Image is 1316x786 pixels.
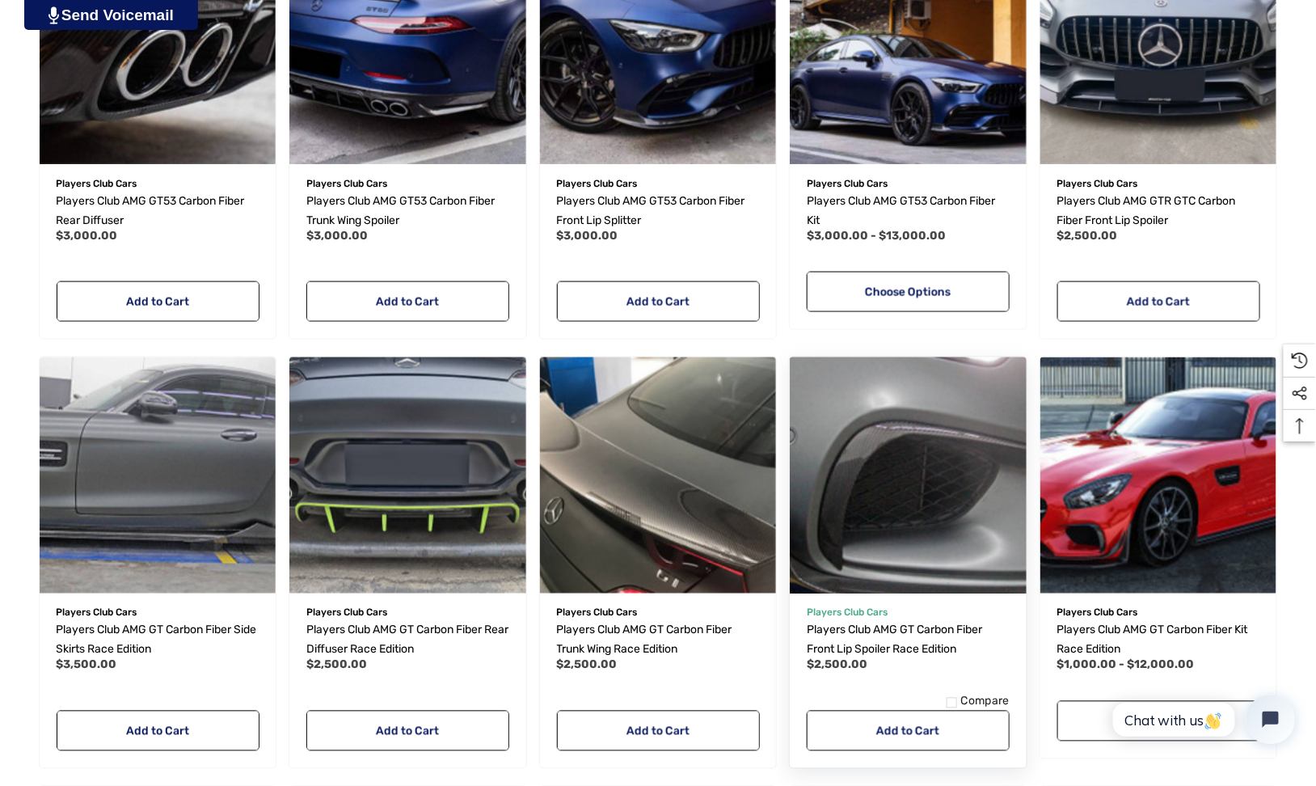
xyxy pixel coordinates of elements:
[961,695,1010,709] span: Compare
[807,621,1010,660] a: Players Club AMG GT Carbon Fiber Front Lip Spoiler Race Edition,$2,500.00
[1095,682,1309,758] iframe: Tidio Chat
[57,281,259,322] a: Add to Cart
[306,281,509,322] a: Add to Cart
[57,658,117,672] span: $3,500.00
[49,6,59,24] img: PjwhLS0gR2VuZXJhdG9yOiBHcmF2aXQuaW8gLS0+PHN2ZyB4bWxucz0iaHR0cDovL3d3dy53My5vcmcvMjAwMC9zdmciIHhtb...
[557,711,760,751] a: Add to Cart
[807,623,982,657] span: Players Club AMG GT Carbon Fiber Front Lip Spoiler Race Edition
[557,192,760,230] a: Players Club AMG GT53 Carbon Fiber Front Lip Splitter,$3,000.00
[57,229,118,243] span: $3,000.00
[557,623,732,657] span: Players Club AMG GT Carbon Fiber Trunk Wing Race Edition
[306,192,509,230] a: Players Club AMG GT53 Carbon Fiber Trunk Wing Spoiler,$3,000.00
[57,194,245,227] span: Players Club AMG GT53 Carbon Fiber Rear Diffuser
[40,357,276,594] a: Players Club AMG GT Carbon Fiber Side Skirts Race Edition,$3,500.00
[289,357,526,594] a: Players Club AMG GT Carbon Fiber Rear Diffuser Race Edition,$2,500.00
[807,194,995,227] span: Players Club AMG GT53 Carbon Fiber Kit
[289,357,526,594] img: AMG GT Rear Diffuser
[557,229,618,243] span: $3,000.00
[557,621,760,660] a: Players Club AMG GT Carbon Fiber Trunk Wing Race Edition,$2,500.00
[1292,353,1308,369] svg: Recently Viewed
[557,194,745,227] span: Players Club AMG GT53 Carbon Fiber Front Lip Splitter
[1057,701,1260,742] a: Choose Options
[306,602,509,623] p: Players Club Cars
[790,357,1027,594] a: Players Club AMG GT Carbon Fiber Front Lip Spoiler Race Edition,$2,500.00
[1057,173,1260,194] p: Players Club Cars
[1057,194,1236,227] span: Players Club AMG GTR GTC Carbon Fiber Front Lip Spoiler
[1057,602,1260,623] p: Players Club Cars
[807,192,1010,230] a: Players Club AMG GT53 Carbon Fiber Kit,Price range from $3,000.00 to $13,000.00
[306,658,367,672] span: $2,500.00
[306,173,509,194] p: Players Club Cars
[807,711,1010,751] a: Add to Cart
[540,357,777,594] img: AMG GT Trunk Wing Spoiler
[1057,623,1248,657] span: Players Club AMG GT Carbon Fiber Kit Race Edition
[306,623,508,657] span: Players Club AMG GT Carbon Fiber Rear Diffuser Race Edition
[807,229,946,243] span: $3,000.00 - $13,000.00
[306,194,495,227] span: Players Club AMG GT53 Carbon Fiber Trunk Wing Spoiler
[557,173,760,194] p: Players Club Cars
[557,658,618,672] span: $2,500.00
[306,229,368,243] span: $3,000.00
[57,173,259,194] p: Players Club Cars
[1057,281,1260,322] a: Add to Cart
[1057,192,1260,230] a: Players Club AMG GTR GTC Carbon Fiber Front Lip Spoiler,$2,500.00
[557,281,760,322] a: Add to Cart
[1057,229,1118,243] span: $2,500.00
[57,192,259,230] a: Players Club AMG GT53 Carbon Fiber Rear Diffuser,$3,000.00
[306,621,509,660] a: Players Club AMG GT Carbon Fiber Rear Diffuser Race Edition,$2,500.00
[807,658,867,672] span: $2,500.00
[807,602,1010,623] p: Players Club Cars
[1292,386,1308,402] svg: Social Media
[306,711,509,751] a: Add to Cart
[57,602,259,623] p: Players Club Cars
[807,173,1010,194] p: Players Club Cars
[1057,658,1195,672] span: $1,000.00 - $12,000.00
[807,272,1010,312] a: Choose Options
[1040,357,1277,594] a: Players Club AMG GT Carbon Fiber Kit Race Edition,Price range from $1,000.00 to $12,000.00
[57,623,257,657] span: Players Club AMG GT Carbon Fiber Side Skirts Race Edition
[540,357,777,594] a: Players Club AMG GT Carbon Fiber Trunk Wing Race Edition,$2,500.00
[57,711,259,751] a: Add to Cart
[1057,621,1260,660] a: Players Club AMG GT Carbon Fiber Kit Race Edition,Price range from $1,000.00 to $12,000.00
[57,621,259,660] a: Players Club AMG GT Carbon Fiber Side Skirts Race Edition,$3,500.00
[1040,357,1277,594] img: AMG GT Body Kit
[557,602,760,623] p: Players Club Cars
[40,357,276,594] img: AMG GT Side Skirts
[1284,418,1316,434] svg: Top
[778,345,1039,606] img: AMG GT Front Lip Splitter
